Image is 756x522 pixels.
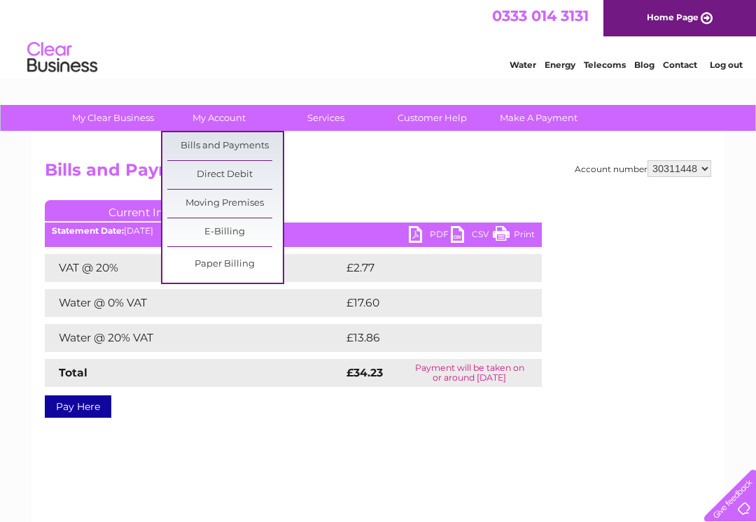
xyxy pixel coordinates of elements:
div: Clear Business is a trading name of Verastar Limited (registered in [GEOGRAPHIC_DATA] No. 3667643... [48,8,710,68]
a: Telecoms [584,59,626,70]
td: £13.86 [343,324,512,352]
a: Print [493,226,535,246]
img: logo.png [27,36,98,79]
td: VAT @ 20% [45,254,343,282]
a: Customer Help [374,105,490,131]
a: Pay Here [45,395,111,418]
a: My Clear Business [55,105,171,131]
a: Make A Payment [481,105,596,131]
a: CSV [451,226,493,246]
a: Energy [545,59,575,70]
a: Direct Debit [167,161,283,189]
div: [DATE] [45,226,542,236]
td: Water @ 0% VAT [45,289,343,317]
div: Account number [575,160,711,177]
a: My Account [162,105,277,131]
h2: Bills and Payments [45,160,711,187]
td: Water @ 20% VAT [45,324,343,352]
td: £17.60 [343,289,512,317]
a: Paper Billing [167,251,283,278]
td: £2.77 [343,254,509,282]
a: 0333 014 3131 [492,7,589,24]
a: Water [510,59,536,70]
a: Current Invoice [45,200,255,221]
a: PDF [409,226,451,246]
td: Payment will be taken on or around [DATE] [397,359,542,387]
strong: Total [59,366,87,379]
a: E-Billing [167,218,283,246]
a: Moving Premises [167,190,283,218]
a: Log out [710,59,743,70]
a: Blog [634,59,654,70]
a: Contact [663,59,697,70]
b: Statement Date: [52,225,124,236]
a: Services [268,105,384,131]
strong: £34.23 [346,366,383,379]
a: Bills and Payments [167,132,283,160]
